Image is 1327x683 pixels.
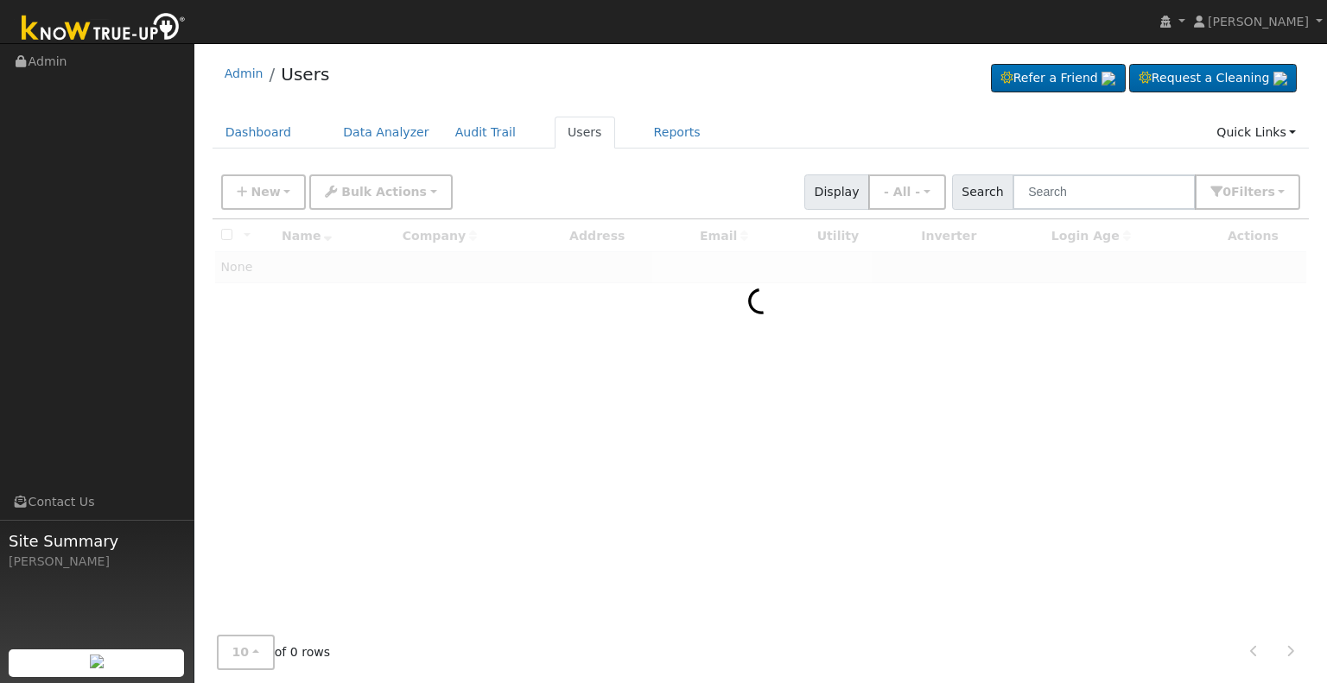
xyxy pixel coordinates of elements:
a: Data Analyzer [330,117,442,149]
a: Users [555,117,615,149]
img: retrieve [90,655,104,668]
input: Search [1013,174,1196,210]
button: 10 [217,635,275,670]
button: - All - [868,174,946,210]
span: s [1267,185,1274,199]
span: 10 [232,645,250,659]
img: retrieve [1273,72,1287,85]
span: Search [952,174,1013,210]
a: Users [281,64,329,85]
button: 0Filters [1195,174,1300,210]
span: [PERSON_NAME] [1208,15,1309,28]
a: Admin [225,66,263,80]
a: Audit Trail [442,117,529,149]
a: Reports [641,117,714,149]
span: Filter [1231,185,1275,199]
div: [PERSON_NAME] [9,553,185,571]
span: of 0 rows [217,635,331,670]
img: retrieve [1102,72,1115,85]
a: Refer a Friend [991,64,1126,93]
span: New [251,185,280,199]
a: Quick Links [1203,117,1309,149]
span: Bulk Actions [341,185,427,199]
a: Request a Cleaning [1129,64,1297,93]
button: Bulk Actions [309,174,452,210]
span: Display [804,174,869,210]
a: Dashboard [213,117,305,149]
button: New [221,174,307,210]
img: Know True-Up [13,9,194,48]
span: Site Summary [9,529,185,553]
